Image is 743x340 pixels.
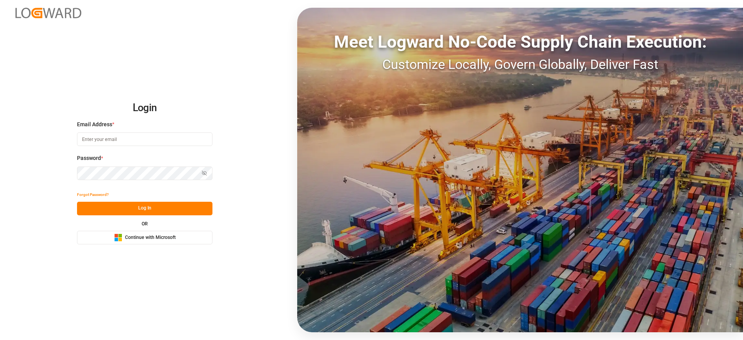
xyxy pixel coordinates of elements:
[77,120,112,129] span: Email Address
[77,96,212,120] h2: Login
[77,202,212,215] button: Log In
[142,222,148,226] small: OR
[77,231,212,244] button: Continue with Microsoft
[297,29,743,55] div: Meet Logward No-Code Supply Chain Execution:
[77,188,109,202] button: Forgot Password?
[15,8,81,18] img: Logward_new_orange.png
[77,154,101,162] span: Password
[125,234,176,241] span: Continue with Microsoft
[77,132,212,146] input: Enter your email
[297,55,743,74] div: Customize Locally, Govern Globally, Deliver Fast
